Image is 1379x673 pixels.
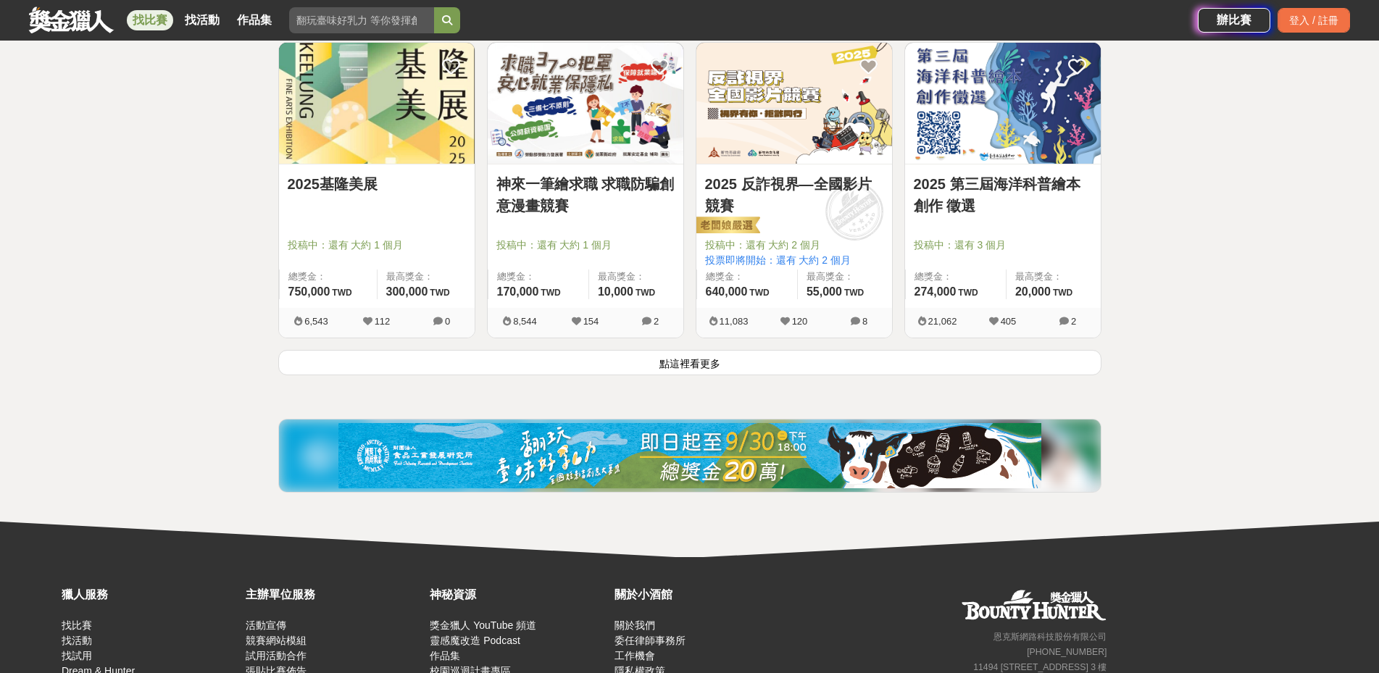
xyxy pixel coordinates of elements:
span: 8,544 [513,316,537,327]
img: Cover Image [488,43,683,164]
div: 登入 / 註冊 [1278,8,1350,33]
a: 靈感魔改造 Podcast [430,635,520,646]
div: 獵人服務 [62,586,238,603]
span: 投稿中：還有 大約 1 個月 [496,238,675,253]
span: 640,000 [706,285,748,298]
span: TWD [636,288,655,298]
a: 2025 反詐視界—全國影片競賽 [705,173,883,217]
a: 關於我們 [614,619,655,631]
div: 主辦單位服務 [246,586,422,603]
small: [PHONE_NUMBER] [1027,647,1107,657]
span: 總獎金： [706,269,788,284]
span: 274,000 [915,285,957,298]
span: 2 [1071,316,1076,327]
img: Cover Image [279,43,475,164]
span: TWD [844,288,864,298]
div: 神秘資源 [430,586,607,603]
span: 120 [792,316,808,327]
a: 試用活動合作 [246,650,307,661]
span: 0 [445,316,450,327]
a: 辦比賽 [1198,8,1270,33]
span: 最高獎金： [598,269,675,284]
input: 翻玩臺味好乳力 等你發揮創意！ [289,7,434,33]
a: 找活動 [62,635,92,646]
span: 投稿中：還有 3 個月 [914,238,1092,253]
span: 2 [654,316,659,327]
a: 獎金獵人 YouTube 頻道 [430,619,536,631]
a: 找比賽 [62,619,92,631]
div: 關於小酒館 [614,586,791,603]
span: TWD [749,288,769,298]
img: 老闆娘嚴選 [693,216,760,236]
img: 11b6bcb1-164f-4f8f-8046-8740238e410a.jpg [338,423,1041,488]
span: TWD [430,288,449,298]
span: 8 [862,316,867,327]
small: 恩克斯網路科技股份有限公司 [993,632,1107,642]
span: 170,000 [497,285,539,298]
span: 11,083 [720,316,749,327]
span: 10,000 [598,285,633,298]
span: 6,543 [304,316,328,327]
a: 工作機會 [614,650,655,661]
span: 55,000 [807,285,842,298]
a: 神來一筆繪求職 求職防騙創意漫畫競賽 [496,173,675,217]
a: 2025基隆美展 [288,173,466,195]
a: Cover Image [279,43,475,164]
a: 作品集 [430,650,460,661]
a: Cover Image [696,43,892,164]
span: 投票即將開始：還有 大約 2 個月 [705,253,883,268]
a: Cover Image [905,43,1101,164]
span: TWD [541,288,560,298]
a: 活動宣傳 [246,619,286,631]
span: 總獎金： [288,269,368,284]
a: 競賽網站模組 [246,635,307,646]
span: TWD [958,288,978,298]
span: 21,062 [928,316,957,327]
span: 405 [1001,316,1017,327]
span: 112 [375,316,391,327]
img: Cover Image [696,43,892,164]
a: 2025 第三屆海洋科普繪本創作 徵選 [914,173,1092,217]
a: 找比賽 [127,10,173,30]
span: 投稿中：還有 大約 2 個月 [705,238,883,253]
a: 作品集 [231,10,278,30]
span: 最高獎金： [386,269,466,284]
span: 750,000 [288,285,330,298]
a: 找試用 [62,650,92,661]
span: 最高獎金： [807,269,883,284]
a: 委任律師事務所 [614,635,686,646]
small: 11494 [STREET_ADDRESS] 3 樓 [973,662,1107,672]
button: 點這裡看更多 [278,350,1101,375]
a: Cover Image [488,43,683,164]
span: 投稿中：還有 大約 1 個月 [288,238,466,253]
a: 找活動 [179,10,225,30]
img: Cover Image [905,43,1101,164]
span: 154 [583,316,599,327]
span: TWD [332,288,351,298]
span: TWD [1053,288,1072,298]
span: 總獎金： [497,269,580,284]
span: 最高獎金： [1015,269,1092,284]
span: 300,000 [386,285,428,298]
span: 20,000 [1015,285,1051,298]
span: 總獎金： [915,269,997,284]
